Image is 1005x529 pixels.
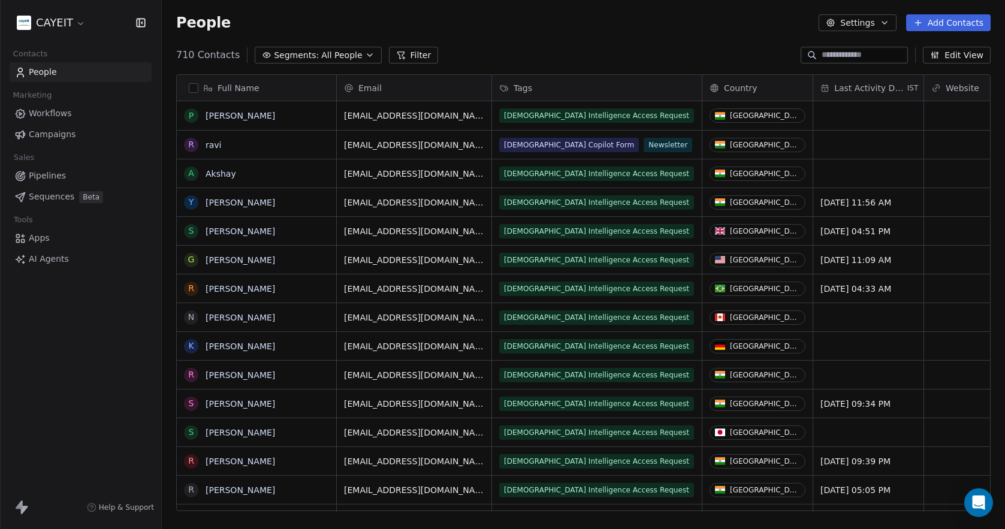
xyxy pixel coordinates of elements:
[344,340,484,352] span: [EMAIL_ADDRESS][DOMAIN_NAME]
[820,197,916,208] span: [DATE] 11:56 AM
[499,138,639,152] span: [DEMOGRAPHIC_DATA] Copilot Form
[206,198,275,207] a: [PERSON_NAME]
[188,368,194,381] div: R
[730,400,800,408] div: [GEOGRAPHIC_DATA]
[344,369,484,381] span: [EMAIL_ADDRESS][DOMAIN_NAME]
[17,16,31,30] img: CAYEIT%20Square%20Logo.png
[188,282,194,295] div: R
[730,227,800,235] div: [GEOGRAPHIC_DATA]
[499,368,694,382] span: [DEMOGRAPHIC_DATA] Intelligence Access Request
[499,282,694,296] span: [DEMOGRAPHIC_DATA] Intelligence Access Request
[499,195,694,210] span: [DEMOGRAPHIC_DATA] Intelligence Access Request
[188,253,195,266] div: G
[177,75,336,101] div: Full Name
[10,125,152,144] a: Campaigns
[946,82,979,94] span: Website
[188,455,194,467] div: R
[344,168,484,180] span: [EMAIL_ADDRESS][DOMAIN_NAME]
[514,82,532,94] span: Tags
[87,503,154,512] a: Help & Support
[206,341,275,351] a: [PERSON_NAME]
[492,75,702,101] div: Tags
[730,111,800,120] div: [GEOGRAPHIC_DATA]
[206,428,275,437] a: [PERSON_NAME]
[499,425,694,440] span: [DEMOGRAPHIC_DATA] Intelligence Access Request
[499,512,694,526] span: [DEMOGRAPHIC_DATA] Intelligence Access Request
[702,75,813,101] div: Country
[218,82,259,94] span: Full Name
[813,75,923,101] div: Last Activity DateIST
[176,48,240,62] span: 710 Contacts
[29,253,69,265] span: AI Agents
[344,398,484,410] span: [EMAIL_ADDRESS][DOMAIN_NAME]
[99,503,154,512] span: Help & Support
[188,340,194,352] div: K
[389,47,439,64] button: Filter
[820,254,916,266] span: [DATE] 11:09 AM
[29,128,76,141] span: Campaigns
[10,228,152,248] a: Apps
[206,140,222,150] a: ravi
[499,108,694,123] span: [DEMOGRAPHIC_DATA] Intelligence Access Request
[206,399,275,409] a: [PERSON_NAME]
[820,283,916,295] span: [DATE] 04:33 AM
[499,454,694,468] span: [DEMOGRAPHIC_DATA] Intelligence Access Request
[730,342,800,350] div: [GEOGRAPHIC_DATA]
[29,107,72,120] span: Workflows
[8,45,53,63] span: Contacts
[344,197,484,208] span: [EMAIL_ADDRESS][DOMAIN_NAME]
[176,14,231,32] span: People
[499,397,694,411] span: [DEMOGRAPHIC_DATA] Intelligence Access Request
[337,75,491,101] div: Email
[29,170,66,182] span: Pipelines
[10,104,152,123] a: Workflows
[820,484,916,496] span: [DATE] 05:05 PM
[344,427,484,439] span: [EMAIL_ADDRESS][DOMAIN_NAME]
[499,310,694,325] span: [DEMOGRAPHIC_DATA] Intelligence Access Request
[834,82,905,94] span: Last Activity Date
[206,485,275,495] a: [PERSON_NAME]
[644,138,692,152] span: Newsletter
[189,110,194,122] div: P
[730,256,800,264] div: [GEOGRAPHIC_DATA]
[189,225,194,237] div: S
[206,169,236,179] a: Akshay
[820,455,916,467] span: [DATE] 09:39 PM
[8,211,38,229] span: Tools
[730,486,800,494] div: [GEOGRAPHIC_DATA]
[358,82,382,94] span: Email
[188,483,194,496] div: r
[820,398,916,410] span: [DATE] 09:34 PM
[206,255,275,265] a: [PERSON_NAME]
[499,224,694,238] span: [DEMOGRAPHIC_DATA] Intelligence Access Request
[724,82,757,94] span: Country
[730,198,800,207] div: [GEOGRAPHIC_DATA]
[344,312,484,324] span: [EMAIL_ADDRESS][DOMAIN_NAME]
[206,284,275,294] a: [PERSON_NAME]
[189,397,194,410] div: S
[8,86,57,104] span: Marketing
[907,83,919,93] span: IST
[344,254,484,266] span: [EMAIL_ADDRESS][DOMAIN_NAME]
[344,110,484,122] span: [EMAIL_ADDRESS][DOMAIN_NAME]
[499,339,694,353] span: [DEMOGRAPHIC_DATA] Intelligence Access Request
[189,426,194,439] div: S
[206,457,275,466] a: [PERSON_NAME]
[14,13,88,33] button: CAYEIT
[344,225,484,237] span: [EMAIL_ADDRESS][DOMAIN_NAME]
[344,455,484,467] span: [EMAIL_ADDRESS][DOMAIN_NAME]
[189,196,194,208] div: Y
[36,15,73,31] span: CAYEIT
[29,232,50,244] span: Apps
[10,166,152,186] a: Pipelines
[964,488,993,517] div: Open Intercom Messenger
[344,139,484,151] span: [EMAIL_ADDRESS][DOMAIN_NAME]
[10,187,152,207] a: SequencesBeta
[499,483,694,497] span: [DEMOGRAPHIC_DATA] Intelligence Access Request
[206,370,275,380] a: [PERSON_NAME]
[730,457,800,465] div: [GEOGRAPHIC_DATA]
[730,285,800,293] div: [GEOGRAPHIC_DATA]
[730,428,800,437] div: [GEOGRAPHIC_DATA]
[188,138,194,151] div: r
[344,484,484,496] span: [EMAIL_ADDRESS][DOMAIN_NAME]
